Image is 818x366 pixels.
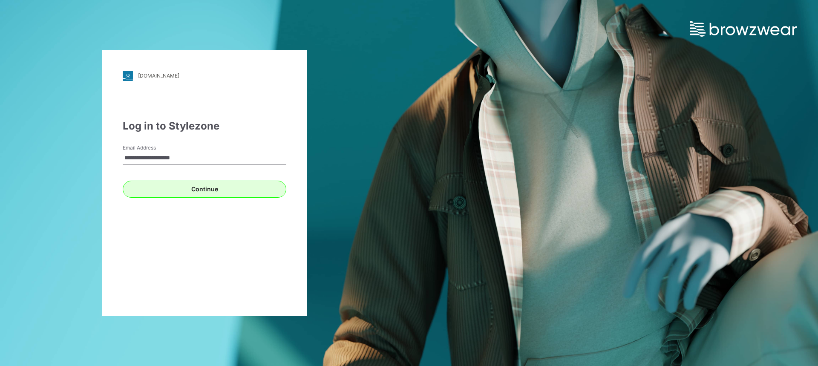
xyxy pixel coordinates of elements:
label: Email Address [123,144,182,152]
div: [DOMAIN_NAME] [138,72,179,79]
button: Continue [123,181,286,198]
img: browzwear-logo.e42bd6dac1945053ebaf764b6aa21510.svg [690,21,797,37]
div: Log in to Stylezone [123,118,286,134]
a: [DOMAIN_NAME] [123,71,286,81]
img: stylezone-logo.562084cfcfab977791bfbf7441f1a819.svg [123,71,133,81]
